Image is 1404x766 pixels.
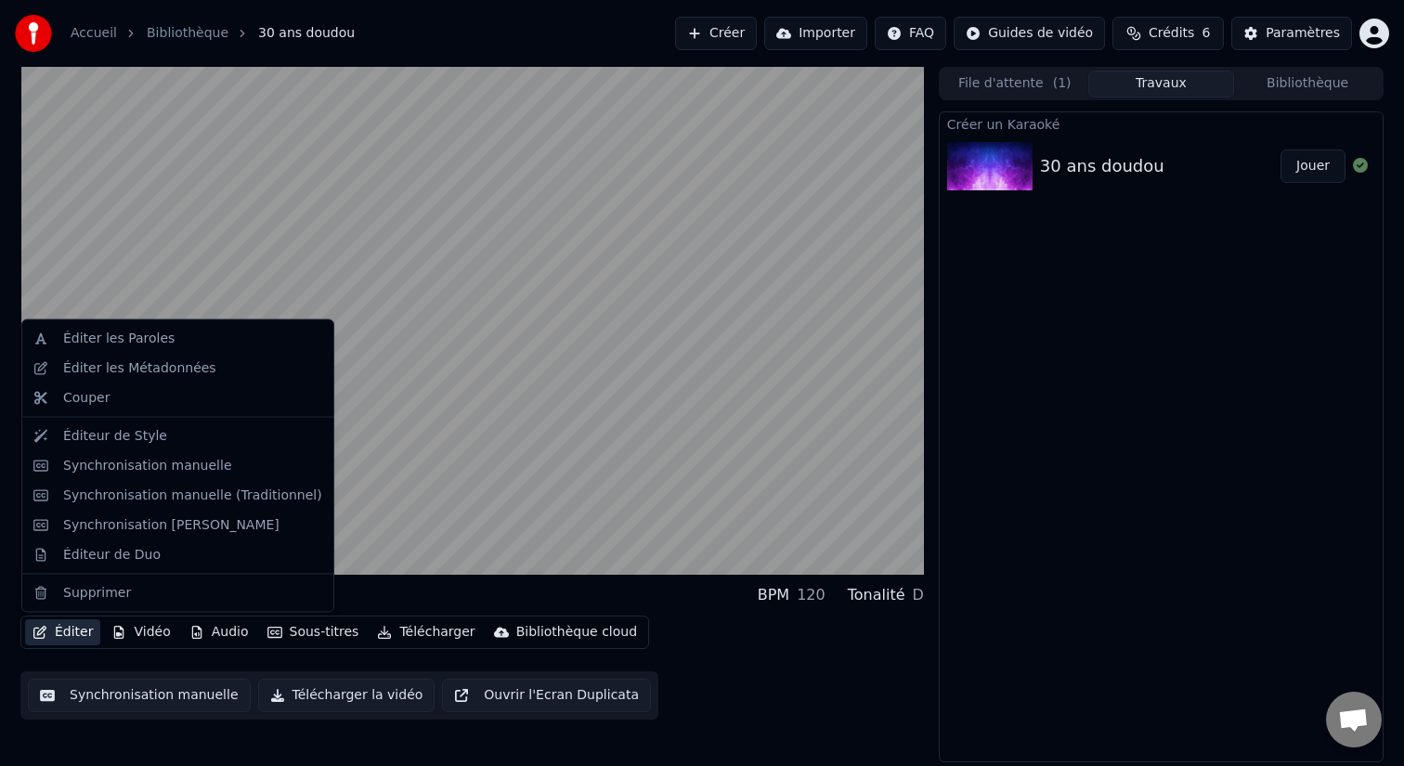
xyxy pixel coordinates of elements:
div: Couper [63,388,110,407]
span: 30 ans doudou [258,24,355,43]
button: Vidéo [104,619,177,645]
div: D [913,584,924,606]
nav: breadcrumb [71,24,355,43]
div: Synchronisation manuelle [63,456,232,474]
button: Bibliothèque [1234,71,1381,97]
img: youka [15,15,52,52]
button: Télécharger [370,619,482,645]
div: 30 ans doudou [20,582,159,608]
button: Importer [764,17,867,50]
span: Crédits [1149,24,1194,43]
button: Jouer [1280,149,1345,183]
div: 120 [797,584,825,606]
button: Audio [182,619,256,645]
div: BPM [758,584,789,606]
div: Synchronisation [PERSON_NAME] [63,515,279,534]
button: Éditer [25,619,100,645]
button: Créer [675,17,757,50]
button: FAQ [875,17,946,50]
button: Travaux [1088,71,1235,97]
button: Guides de vidéo [954,17,1105,50]
a: Bibliothèque [147,24,228,43]
div: Éditeur de Style [63,426,167,445]
button: Synchronisation manuelle [28,679,251,712]
div: 30 ans doudou [1040,153,1164,179]
div: Tonalité [848,584,905,606]
button: Sous-titres [260,619,367,645]
div: Bibliothèque cloud [516,623,637,642]
button: Paramètres [1231,17,1352,50]
div: Créer un Karaoké [940,112,1383,135]
div: Éditeur de Duo [63,545,161,564]
div: Synchronisation manuelle (Traditionnel) [63,486,322,504]
button: Crédits6 [1112,17,1224,50]
span: ( 1 ) [1053,74,1072,93]
div: Supprimer [63,583,131,602]
div: Ouvrir le chat [1326,692,1382,747]
button: Ouvrir l'Ecran Duplicata [442,679,651,712]
a: Accueil [71,24,117,43]
div: Paramètres [1266,24,1340,43]
button: Télécharger la vidéo [258,679,435,712]
div: Éditer les Paroles [63,330,175,348]
button: File d'attente [942,71,1088,97]
div: Éditer les Métadonnées [63,358,216,377]
span: 6 [1202,24,1210,43]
